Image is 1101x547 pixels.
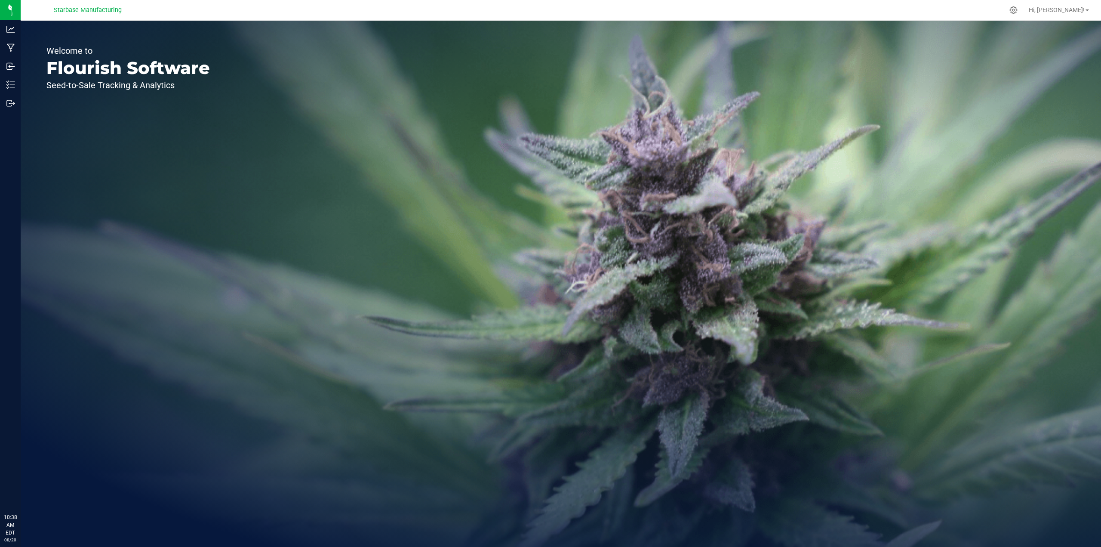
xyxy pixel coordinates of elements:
[54,6,122,14] span: Starbase Manufacturing
[4,537,17,543] p: 08/20
[46,46,210,55] p: Welcome to
[9,478,34,504] iframe: Resource center
[4,513,17,537] p: 10:38 AM EDT
[1029,6,1085,13] span: Hi, [PERSON_NAME]!
[6,25,15,34] inline-svg: Analytics
[6,43,15,52] inline-svg: Manufacturing
[1008,6,1019,14] div: Manage settings
[46,81,210,90] p: Seed-to-Sale Tracking & Analytics
[6,99,15,108] inline-svg: Outbound
[46,59,210,77] p: Flourish Software
[6,80,15,89] inline-svg: Inventory
[6,62,15,71] inline-svg: Inbound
